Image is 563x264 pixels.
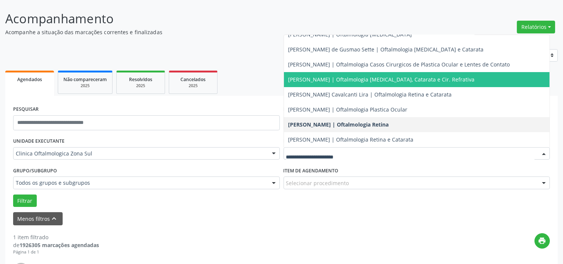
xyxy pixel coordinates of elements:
[16,179,264,187] span: Todos os grupos e subgrupos
[13,212,63,225] button: Menos filtroskeyboard_arrow_up
[288,91,452,98] span: [PERSON_NAME] Cavalcanti Lira | Oftalmologia Retina e Catarata
[5,28,392,36] p: Acompanhe a situação das marcações correntes e finalizadas
[288,136,414,143] span: [PERSON_NAME] | Oftalmologia Retina e Catarata
[5,9,392,28] p: Acompanhamento
[538,237,546,245] i: print
[13,136,65,147] label: UNIDADE EXECUTANTE
[288,46,484,53] span: [PERSON_NAME] de Gusmao Sette | Oftalmologia [MEDICAL_DATA] e Catarata
[284,165,339,177] label: Item de agendamento
[288,76,475,83] span: [PERSON_NAME] | Oftalmologia [MEDICAL_DATA], Catarata e Cir. Refrativa
[13,233,99,241] div: 1 item filtrado
[16,150,264,157] span: Clinica Oftalmologica Zona Sul
[286,179,349,187] span: Selecionar procedimento
[63,83,107,89] div: 2025
[288,61,510,68] span: [PERSON_NAME] | Oftalmologia Casos Cirurgicos de Plastica Ocular e Lentes de Contato
[13,165,57,177] label: Grupo/Subgrupo
[174,83,212,89] div: 2025
[181,76,206,83] span: Cancelados
[13,241,99,249] div: de
[17,76,42,83] span: Agendados
[20,241,99,249] strong: 1926305 marcações agendadas
[129,76,152,83] span: Resolvidos
[517,21,555,33] button: Relatórios
[534,233,550,249] button: print
[13,249,99,255] div: Página 1 de 1
[63,76,107,83] span: Não compareceram
[288,106,408,113] span: [PERSON_NAME] | Oftalmologia Plastica Ocular
[288,121,389,128] span: [PERSON_NAME] | Oftalmologia Retina
[13,195,37,207] button: Filtrar
[13,104,39,115] label: PESQUISAR
[122,83,159,89] div: 2025
[50,214,59,223] i: keyboard_arrow_up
